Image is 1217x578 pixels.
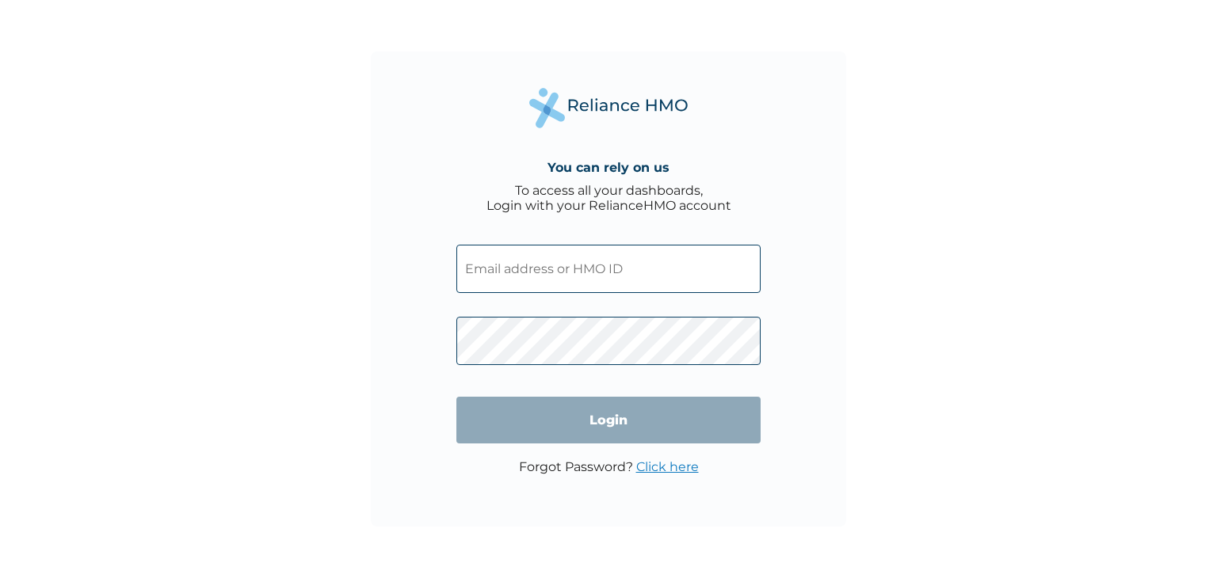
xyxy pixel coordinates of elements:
div: To access all your dashboards, Login with your RelianceHMO account [486,183,731,213]
h4: You can rely on us [547,160,670,175]
input: Email address or HMO ID [456,245,761,293]
img: Reliance Health's Logo [529,88,688,128]
input: Login [456,397,761,443]
p: Forgot Password? [519,459,699,474]
a: Click here [636,459,699,474]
